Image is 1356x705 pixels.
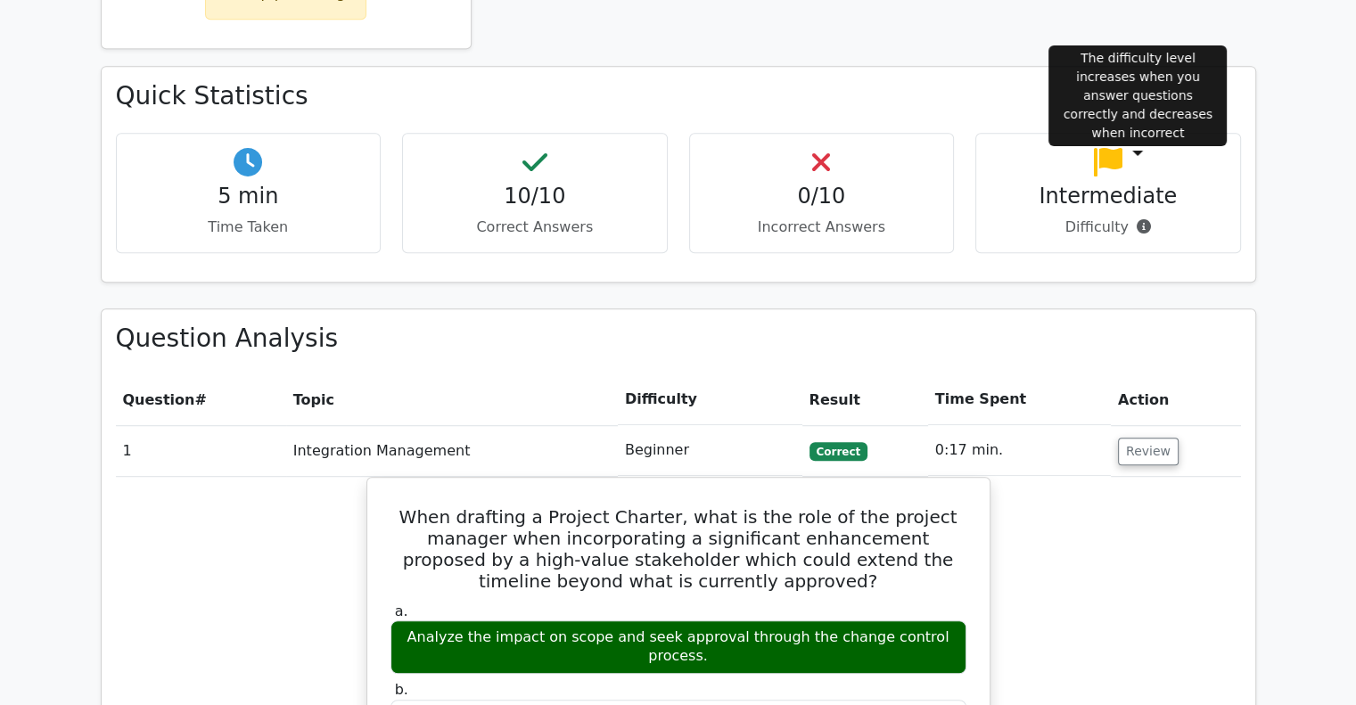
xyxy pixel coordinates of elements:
h3: Question Analysis [116,324,1241,354]
th: Topic [286,374,618,425]
p: Incorrect Answers [704,217,940,238]
span: Correct [809,442,867,460]
div: Analyze the impact on scope and seek approval through the change control process. [390,620,966,674]
td: 0:17 min. [928,425,1111,476]
th: # [116,374,286,425]
p: Time Taken [131,217,366,238]
h4: Intermediate [990,184,1226,209]
h4: 0/10 [704,184,940,209]
th: Result [802,374,928,425]
td: Beginner [618,425,802,476]
td: Integration Management [286,425,618,476]
div: The difficulty level increases when you answer questions correctly and decreases when incorrect [1048,45,1227,145]
td: 1 [116,425,286,476]
h4: 10/10 [417,184,653,209]
th: Difficulty [618,374,802,425]
th: Time Spent [928,374,1111,425]
p: Correct Answers [417,217,653,238]
h4: 5 min [131,184,366,209]
h5: When drafting a Project Charter, what is the role of the project manager when incorporating a sig... [389,506,968,592]
h3: Quick Statistics [116,81,1241,111]
th: Action [1111,374,1241,425]
span: a. [395,603,408,619]
span: b. [395,681,408,698]
span: Question [123,391,195,408]
p: Difficulty [990,217,1226,238]
button: Review [1118,438,1179,465]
